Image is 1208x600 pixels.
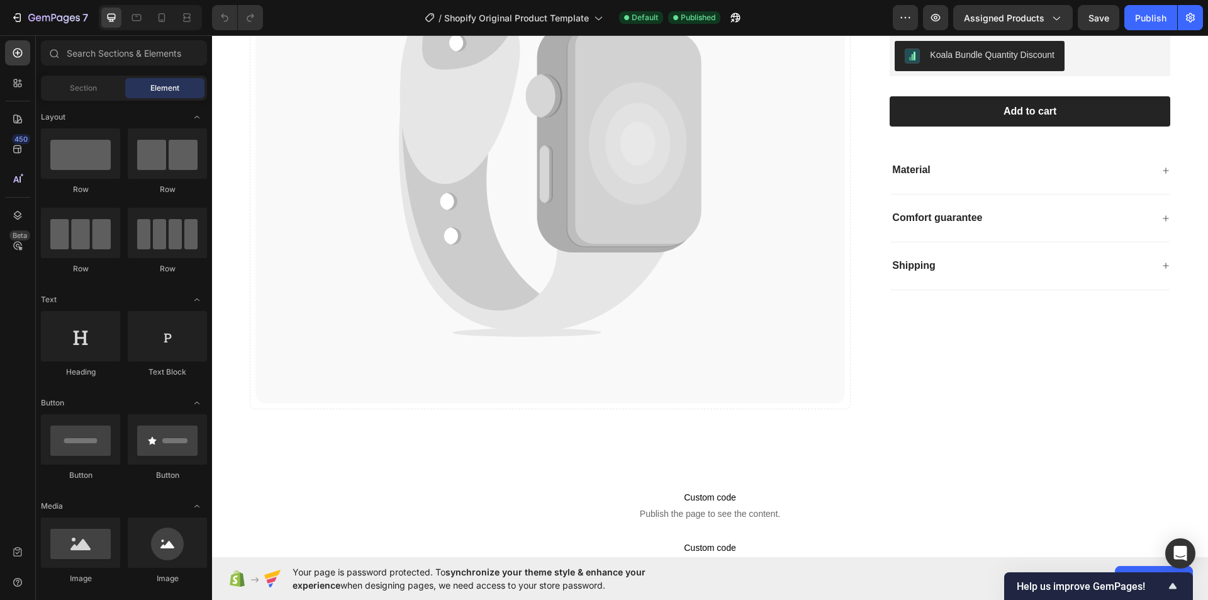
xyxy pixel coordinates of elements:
[128,263,207,275] div: Row
[1135,11,1166,25] div: Publish
[1017,579,1180,594] button: Show survey - Help us improve GemPages!
[791,70,844,83] div: Add to cart
[187,496,207,516] span: Toggle open
[1088,13,1109,23] span: Save
[12,134,30,144] div: 450
[41,470,120,481] div: Button
[41,366,120,378] div: Heading
[41,184,120,195] div: Row
[150,82,179,94] span: Element
[9,230,30,241] div: Beta
[1165,538,1195,569] div: Open Intercom Messenger
[41,111,65,123] span: Layout
[681,12,715,23] span: Published
[680,176,770,190] p: Comfort guarantee
[680,224,723,237] p: Shipping
[128,366,207,378] div: Text Block
[41,294,57,305] span: Text
[187,393,207,413] span: Toggle open
[1124,5,1177,30] button: Publish
[187,290,207,310] span: Toggle open
[632,12,658,23] span: Default
[82,10,88,25] p: 7
[5,5,94,30] button: 7
[953,5,1073,30] button: Assigned Products
[41,573,120,584] div: Image
[1017,580,1165,592] span: Help us improve GemPages!
[439,11,442,25] span: /
[128,573,207,584] div: Image
[187,107,207,127] span: Toggle open
[212,35,1208,557] iframe: To enrich screen reader interactions, please activate Accessibility in Grammarly extension settings
[444,11,589,25] span: Shopify Original Product Template
[678,61,958,92] button: Add to cart
[680,128,718,142] p: Material
[41,263,120,275] div: Row
[293,565,695,592] span: Your page is password protected. To when designing pages, we need access to your store password.
[964,11,1044,25] span: Assigned Products
[41,397,64,409] span: Button
[293,567,646,591] span: synchronize your theme style & enhance your experience
[1078,5,1119,30] button: Save
[128,470,207,481] div: Button
[41,501,63,512] span: Media
[70,82,97,94] span: Section
[1115,566,1193,591] button: Allow access
[41,40,207,65] input: Search Sections & Elements
[128,184,207,195] div: Row
[212,5,263,30] div: Undo/Redo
